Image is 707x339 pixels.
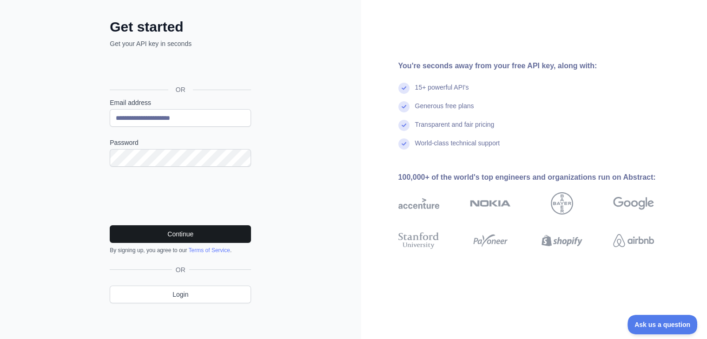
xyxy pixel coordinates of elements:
span: OR [168,85,193,94]
label: Password [110,138,251,147]
img: check mark [398,101,410,112]
span: OR [172,265,189,274]
div: 100,000+ of the world's top engineers and organizations run on Abstract: [398,172,684,183]
p: Get your API key in seconds [110,39,251,48]
img: check mark [398,120,410,131]
img: nokia [470,192,511,215]
img: shopify [542,230,582,251]
div: World-class technical support [415,138,500,157]
img: airbnb [613,230,654,251]
button: Continue [110,225,251,243]
h2: Get started [110,19,251,35]
iframe: Sign in with Google Button [105,59,254,79]
img: accenture [398,192,439,215]
div: You're seconds away from your free API key, along with: [398,60,684,72]
img: stanford university [398,230,439,251]
img: check mark [398,83,410,94]
label: Email address [110,98,251,107]
a: Login [110,286,251,303]
div: By signing up, you agree to our . [110,247,251,254]
img: google [613,192,654,215]
iframe: reCAPTCHA [110,178,251,214]
div: Generous free plans [415,101,474,120]
img: payoneer [470,230,511,251]
a: Terms of Service [188,247,230,254]
div: 15+ powerful API's [415,83,469,101]
div: Transparent and fair pricing [415,120,495,138]
img: check mark [398,138,410,150]
img: bayer [551,192,573,215]
iframe: Toggle Customer Support [628,315,698,334]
